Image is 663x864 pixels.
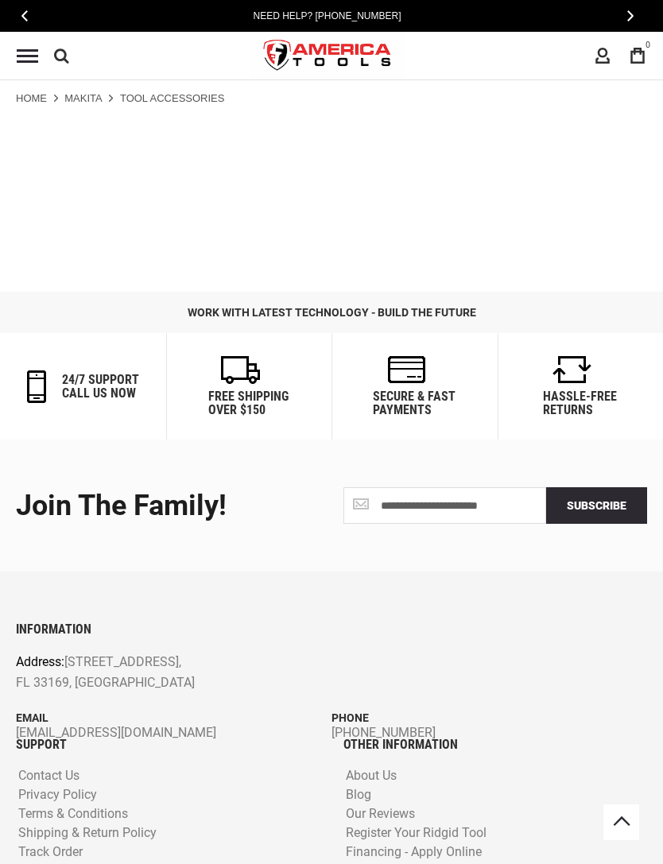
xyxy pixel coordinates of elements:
h6: OTHER INFORMATION [343,738,647,753]
a: Financing - Apply Online [342,845,486,860]
span: Address: [16,655,64,670]
p: Email [16,709,331,726]
h6: INFORMATION [16,622,647,637]
a: Track Order [14,845,87,860]
p: Phone [331,709,647,726]
button: Subscribe [546,487,647,524]
h6: secure & fast payments [373,389,456,417]
strong: Tool Accessories [120,92,225,104]
a: Terms & Conditions [14,807,132,822]
p: [STREET_ADDRESS], FL 33169, [GEOGRAPHIC_DATA] [16,653,521,693]
span: Previous [21,10,28,21]
h6: Hassle-Free Returns [543,389,617,417]
span: Subscribe [567,499,626,512]
a: Makita [64,91,102,106]
span: 0 [646,41,650,49]
a: Home [16,91,47,106]
a: About Us [342,769,401,784]
div: Join the Family! [16,490,320,522]
div: Menu [17,49,38,63]
h6: Free Shipping Over $150 [208,389,289,417]
a: Privacy Policy [14,788,101,803]
a: Contact Us [14,769,83,784]
a: Blog [342,788,375,803]
img: America Tools [250,26,405,86]
a: Our Reviews [342,807,419,822]
a: [PHONE_NUMBER] [331,727,647,738]
a: 0 [622,41,653,71]
a: Register Your Ridgid Tool [342,826,490,841]
a: [EMAIL_ADDRESS][DOMAIN_NAME] [16,727,331,738]
a: Need Help? [PHONE_NUMBER] [248,8,405,24]
span: Next [627,10,634,21]
a: store logo [250,26,405,86]
h6: 24/7 support call us now [62,373,139,401]
a: Shipping & Return Policy [14,826,161,841]
h6: SUPPORT [16,738,320,753]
